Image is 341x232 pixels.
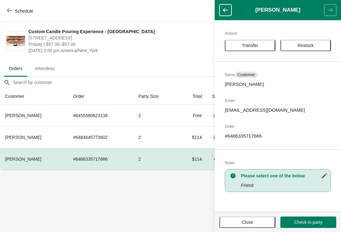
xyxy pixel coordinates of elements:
[280,217,336,228] button: Check in party
[225,123,331,130] h2: Order
[13,77,341,88] input: Search by customer
[225,160,331,166] h2: Notes
[68,126,134,148] td: # 6484645773602
[237,72,255,77] span: Customer
[178,105,207,126] td: Free
[68,88,134,105] th: Order
[225,98,331,104] h2: Email
[133,126,177,148] td: 2
[28,28,219,35] span: Custom Candle Pouring Experience - [GEOGRAPHIC_DATA]
[225,40,275,51] button: Transfer
[225,30,331,37] h2: Actions
[3,5,38,17] button: Schedule
[133,148,177,170] td: 2
[298,43,314,48] span: Restock
[28,41,219,47] span: Prepay | $57.00–$57.00
[280,40,331,51] button: Restock
[242,220,253,225] span: Close
[178,88,207,105] th: Total
[294,220,322,225] span: Check in party
[219,217,275,228] button: Close
[4,63,27,74] span: Orders
[68,105,134,126] td: # 6455580623138
[5,135,41,140] span: [PERSON_NAME]
[28,47,219,54] span: [DATE] 3:00 pm America/New_York
[225,107,331,113] p: [EMAIL_ADDRESS][DOMAIN_NAME]
[242,43,258,48] span: Transfer
[30,63,60,74] span: Attendees
[15,9,33,14] span: Schedule
[225,72,331,78] h2: Name
[178,126,207,148] td: $114
[28,35,219,41] span: [STREET_ADDRESS]
[68,148,134,170] td: # 6486335717666
[5,113,41,118] span: [PERSON_NAME]
[225,133,331,139] p: # 6486335717666
[133,105,177,126] td: 2
[225,81,331,87] p: [PERSON_NAME]
[133,88,177,105] th: Party Size
[178,148,207,170] td: $114
[207,88,246,105] th: Status
[5,157,41,162] span: [PERSON_NAME]
[7,36,25,46] img: Custom Candle Pouring Experience - Fort Lauderdale
[231,7,324,13] h1: [PERSON_NAME]
[241,173,327,179] h3: Please select one of the below
[241,182,327,188] p: Friend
